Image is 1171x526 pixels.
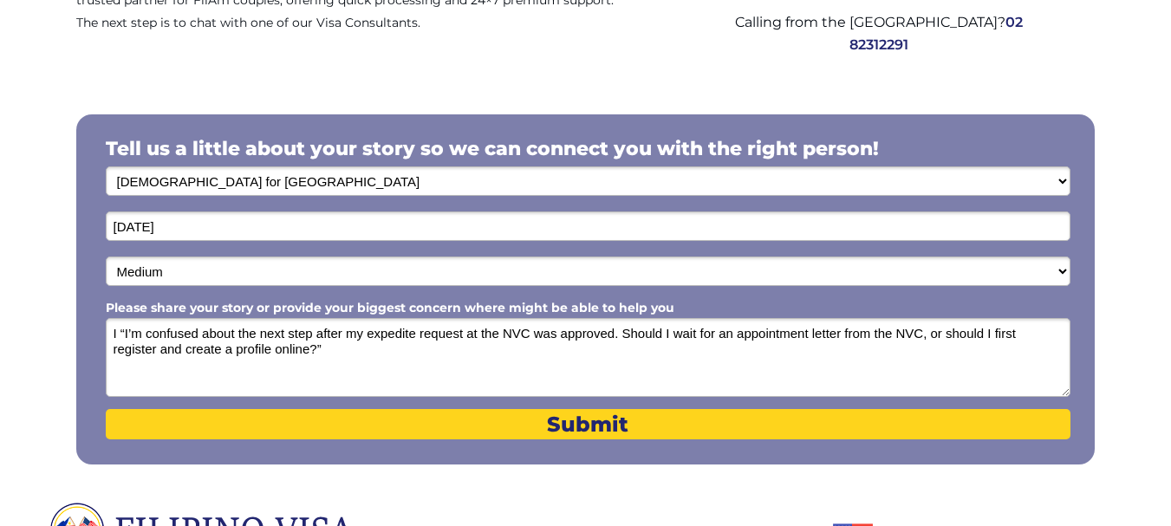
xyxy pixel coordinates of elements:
[106,211,1070,241] input: Date of Birth (mm/dd/yyyy)
[106,409,1070,439] button: Submit
[106,300,674,315] span: Please share your story or provide your biggest concern where might be able to help you
[106,412,1070,437] span: Submit
[106,137,879,160] span: Tell us a little about your story so we can connect you with the right person!
[735,14,1005,30] span: Calling from the [GEOGRAPHIC_DATA]?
